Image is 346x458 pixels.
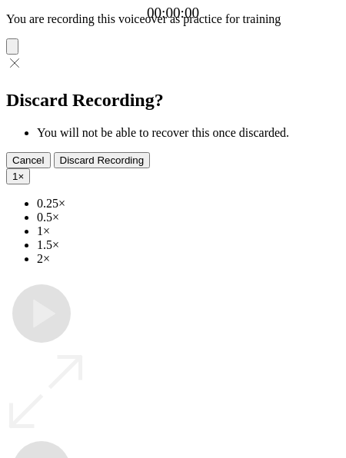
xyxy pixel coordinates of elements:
li: You will not be able to recover this once discarded. [37,126,340,140]
li: 2× [37,252,340,266]
li: 1× [37,224,340,238]
span: 1 [12,171,18,182]
a: 00:00:00 [147,5,199,22]
button: Cancel [6,152,51,168]
h2: Discard Recording? [6,90,340,111]
li: 0.25× [37,197,340,211]
button: Discard Recording [54,152,151,168]
li: 1.5× [37,238,340,252]
li: 0.5× [37,211,340,224]
p: You are recording this voiceover as practice for training [6,12,340,26]
button: 1× [6,168,30,184]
